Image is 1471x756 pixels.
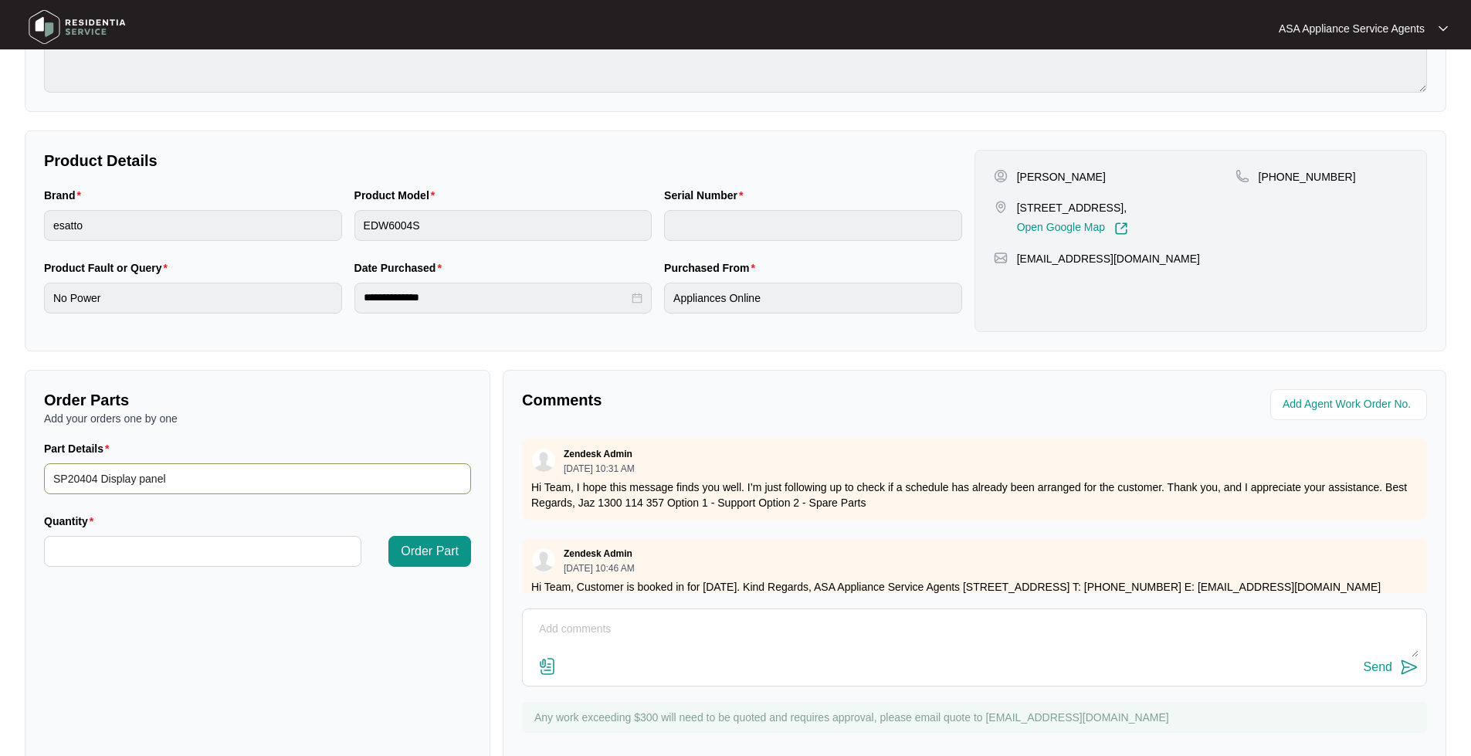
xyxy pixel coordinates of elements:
button: Order Part [388,536,471,567]
img: map-pin [1235,169,1249,183]
label: Quantity [44,514,100,529]
label: Date Purchased [354,260,448,276]
p: [DATE] 10:31 AM [564,464,635,473]
button: Send [1364,657,1418,678]
input: Serial Number [664,210,962,241]
p: Order Parts [44,389,471,411]
img: residentia service logo [23,4,131,50]
input: Purchased From [664,283,962,314]
img: user.svg [532,548,555,571]
img: dropdown arrow [1439,25,1448,32]
img: user-pin [994,169,1008,183]
p: Zendesk Admin [564,548,632,560]
p: Hi Team, Customer is booked in for [DATE]. Kind Regards, ASA Appliance Service Agents [STREET_ADD... [531,579,1418,610]
img: send-icon.svg [1400,658,1418,676]
input: Part Details [44,463,471,494]
input: Date Purchased [364,290,629,306]
label: Part Details [44,441,116,456]
p: [STREET_ADDRESS], [1017,200,1128,215]
p: [PHONE_NUMBER] [1259,169,1356,185]
input: Quantity [45,537,361,566]
label: Product Fault or Query [44,260,174,276]
p: ASA Appliance Service Agents [1279,21,1425,36]
p: [DATE] 10:46 AM [564,564,635,573]
p: Product Details [44,150,962,171]
div: Send [1364,660,1392,674]
input: Product Fault or Query [44,283,342,314]
p: Any work exceeding $300 will need to be quoted and requires approval, please email quote to [EMAI... [534,710,1419,725]
input: Add Agent Work Order No. [1283,395,1418,414]
img: map-pin [994,200,1008,214]
p: [EMAIL_ADDRESS][DOMAIN_NAME] [1017,251,1200,266]
p: Zendesk Admin [564,448,632,460]
img: Link-External [1114,222,1128,236]
a: Open Google Map [1017,222,1128,236]
label: Product Model [354,188,442,203]
p: Comments [522,389,964,411]
label: Serial Number [664,188,749,203]
img: user.svg [532,449,555,472]
label: Purchased From [664,260,761,276]
p: [PERSON_NAME] [1017,169,1106,185]
img: file-attachment-doc.svg [538,657,557,676]
p: Hi Team, I hope this message finds you well. I’m just following up to check if a schedule has alr... [531,480,1418,510]
input: Product Model [354,210,652,241]
span: Order Part [401,542,459,561]
label: Brand [44,188,87,203]
input: Brand [44,210,342,241]
p: Add your orders one by one [44,411,471,426]
img: map-pin [994,251,1008,265]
